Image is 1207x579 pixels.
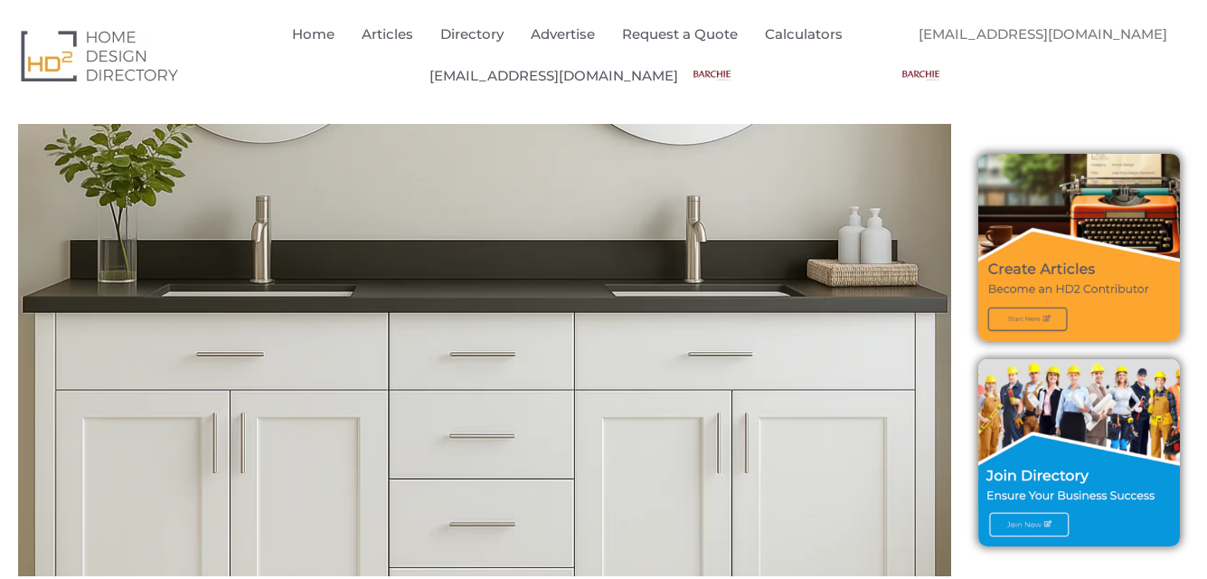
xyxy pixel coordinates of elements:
a: [EMAIL_ADDRESS][DOMAIN_NAME] [429,55,678,97]
a: Advertise [531,14,595,55]
img: Barchie Australia [692,55,732,96]
a: Calculators [765,14,843,55]
img: Create Articles [978,154,1180,341]
nav: Menu [901,14,1193,96]
a: [EMAIL_ADDRESS][DOMAIN_NAME] [901,14,1185,55]
nav: Menu [247,14,901,97]
img: Barchie Australia [901,55,941,96]
a: Articles [362,14,413,55]
img: Join Directory [978,359,1180,546]
a: Directory [440,14,504,55]
a: Home [292,14,335,55]
a: Request a Quote [622,14,738,55]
